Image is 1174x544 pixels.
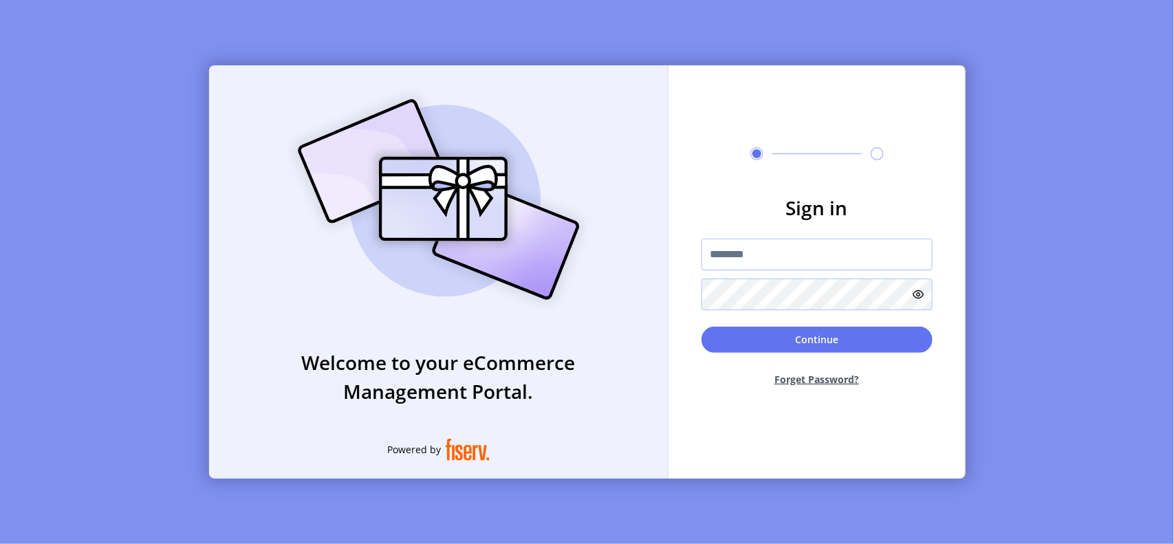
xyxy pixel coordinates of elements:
button: Continue [702,327,933,353]
span: Powered by [388,442,442,457]
h3: Sign in [702,193,933,222]
h3: Welcome to your eCommerce Management Portal. [209,348,668,406]
button: Forget Password? [702,361,933,398]
img: card_Illustration.svg [277,84,600,315]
